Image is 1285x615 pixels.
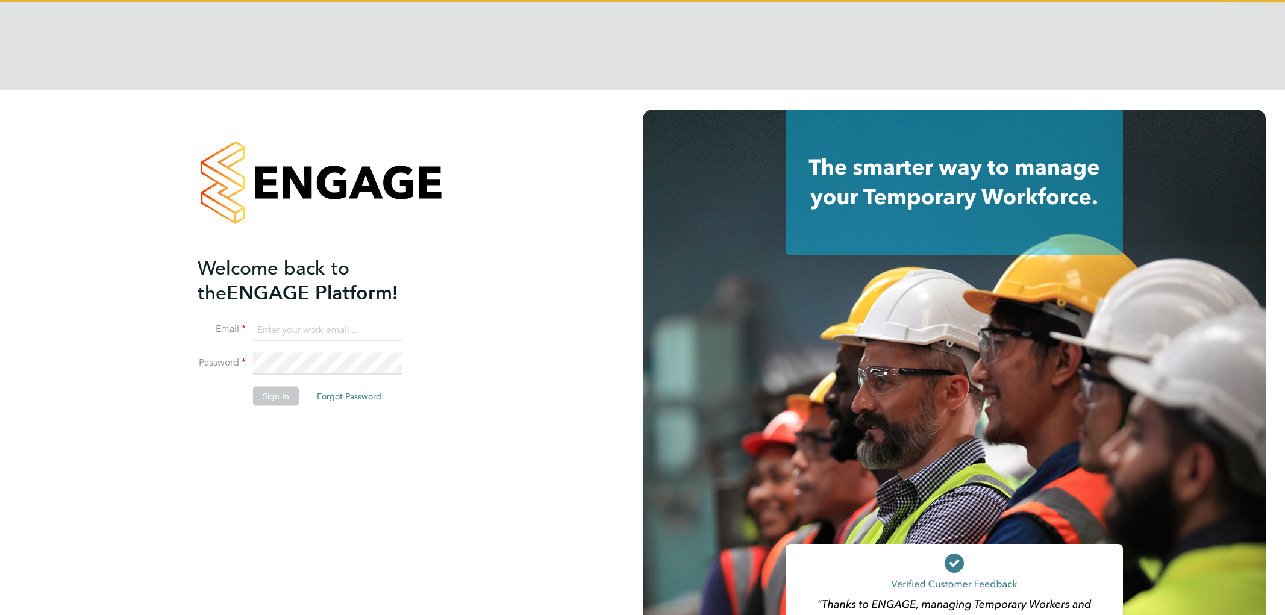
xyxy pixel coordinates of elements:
[198,357,246,369] label: Password
[307,387,391,406] button: Forgot Password
[198,255,433,305] h2: ENGAGE Platform!
[198,323,246,336] label: Email
[198,256,349,304] span: Welcome back to the
[253,387,299,406] button: Sign In
[253,319,402,341] input: Enter your work email...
